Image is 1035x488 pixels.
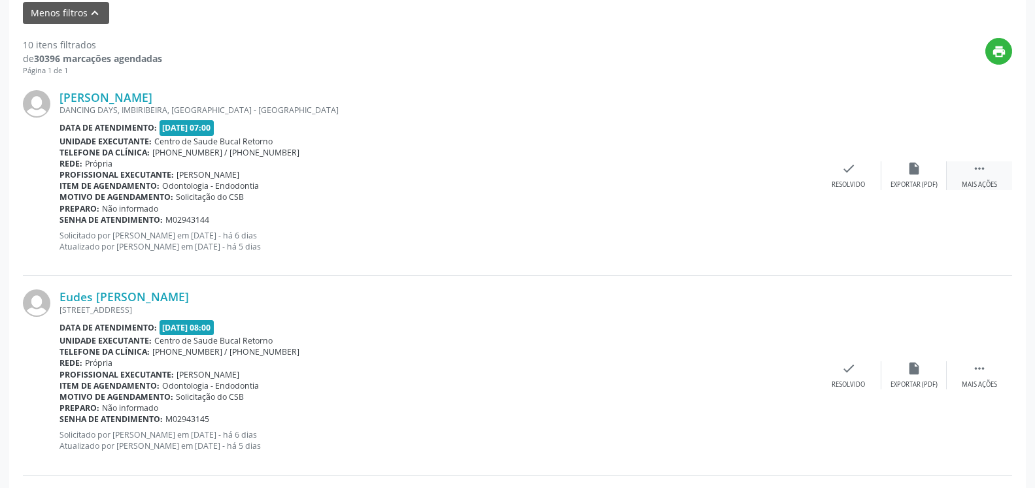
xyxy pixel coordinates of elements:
[177,169,239,180] span: [PERSON_NAME]
[59,230,816,252] p: Solicitado por [PERSON_NAME] em [DATE] - há 6 dias Atualizado por [PERSON_NAME] em [DATE] - há 5 ...
[23,90,50,118] img: img
[59,369,174,380] b: Profissional executante:
[102,203,158,214] span: Não informado
[962,380,997,389] div: Mais ações
[88,6,102,20] i: keyboard_arrow_up
[176,191,244,203] span: Solicitação do CSB
[176,391,244,402] span: Solicitação do CSB
[59,191,173,203] b: Motivo de agendamento:
[160,120,214,135] span: [DATE] 07:00
[23,65,162,76] div: Página 1 de 1
[23,38,162,52] div: 10 itens filtrados
[59,122,157,133] b: Data de atendimento:
[59,203,99,214] b: Preparo:
[841,361,856,376] i: check
[59,335,152,346] b: Unidade executante:
[992,44,1006,59] i: print
[85,357,112,368] span: Própria
[59,346,150,357] b: Telefone da clínica:
[59,158,82,169] b: Rede:
[152,346,299,357] span: [PHONE_NUMBER] / [PHONE_NUMBER]
[23,2,109,25] button: Menos filtroskeyboard_arrow_up
[162,180,259,191] span: Odontologia - Endodontia
[162,380,259,391] span: Odontologia - Endodontia
[972,161,987,176] i: 
[85,158,112,169] span: Própria
[907,161,921,176] i: insert_drive_file
[23,289,50,317] img: img
[962,180,997,189] div: Mais ações
[59,90,152,105] a: [PERSON_NAME]
[102,402,158,414] span: Não informado
[34,52,162,65] strong: 30396 marcações agendadas
[972,361,987,376] i: 
[160,320,214,335] span: [DATE] 08:00
[59,169,174,180] b: Profissional executante:
[152,147,299,158] span: [PHONE_NUMBER] / [PHONE_NUMBER]
[59,105,816,116] div: DANCING DAYS, IMBIRIBEIRA, [GEOGRAPHIC_DATA] - [GEOGRAPHIC_DATA]
[891,380,938,389] div: Exportar (PDF)
[59,380,160,391] b: Item de agendamento:
[891,180,938,189] div: Exportar (PDF)
[59,357,82,368] b: Rede:
[59,391,173,402] b: Motivo de agendamento:
[59,136,152,147] b: Unidade executante:
[177,369,239,380] span: [PERSON_NAME]
[841,161,856,176] i: check
[985,38,1012,65] button: print
[165,414,209,425] span: M02943145
[59,414,163,425] b: Senha de atendimento:
[832,380,865,389] div: Resolvido
[59,304,816,316] div: [STREET_ADDRESS]
[23,52,162,65] div: de
[59,289,189,304] a: Eudes [PERSON_NAME]
[59,147,150,158] b: Telefone da clínica:
[832,180,865,189] div: Resolvido
[59,180,160,191] b: Item de agendamento:
[907,361,921,376] i: insert_drive_file
[59,429,816,451] p: Solicitado por [PERSON_NAME] em [DATE] - há 6 dias Atualizado por [PERSON_NAME] em [DATE] - há 5 ...
[59,214,163,225] b: Senha de atendimento:
[154,136,273,147] span: Centro de Saude Bucal Retorno
[59,322,157,333] b: Data de atendimento:
[154,335,273,346] span: Centro de Saude Bucal Retorno
[59,402,99,414] b: Preparo:
[165,214,209,225] span: M02943144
